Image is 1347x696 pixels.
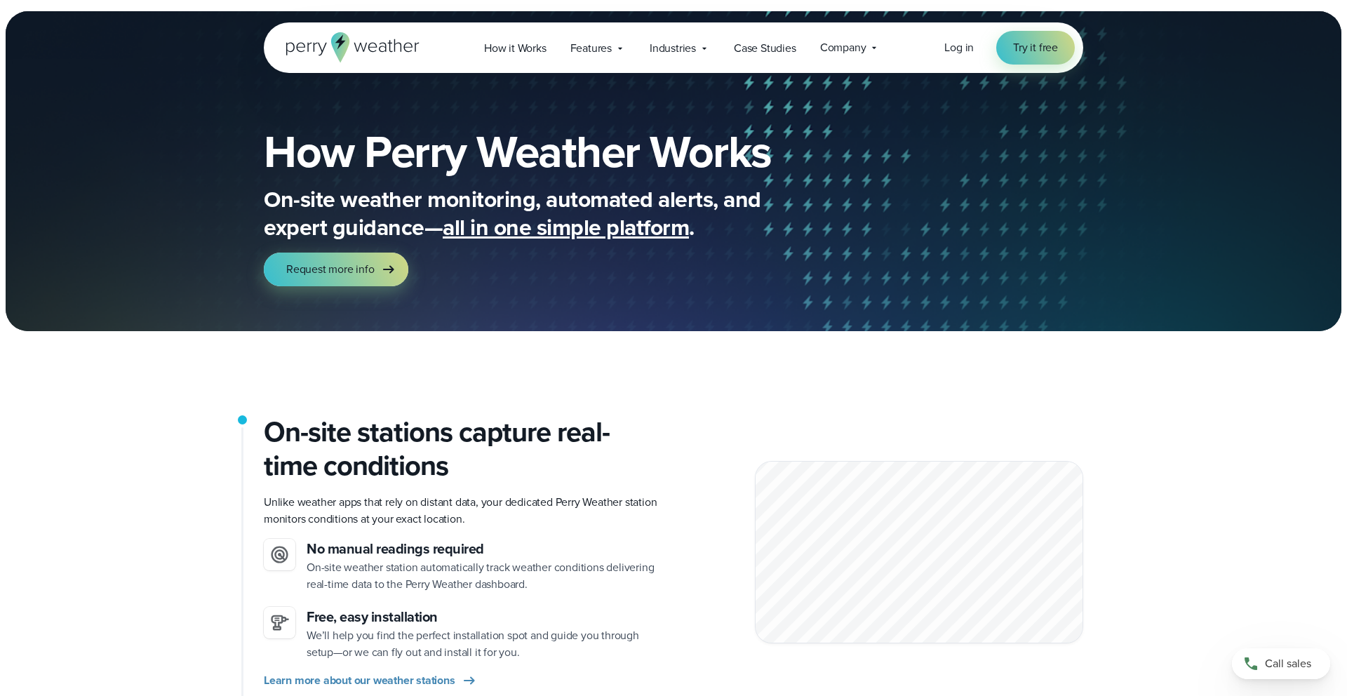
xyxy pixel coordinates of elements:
[1013,39,1058,56] span: Try it free
[443,210,689,244] span: all in one simple platform
[264,253,408,286] a: Request more info
[820,39,866,56] span: Company
[472,34,558,62] a: How it Works
[307,539,662,559] h3: No manual readings required
[722,34,808,62] a: Case Studies
[944,39,974,55] span: Log in
[264,415,662,483] h2: On-site stations capture real-time conditions
[264,672,455,689] span: Learn more about our weather stations
[307,559,662,593] p: On-site weather station automatically track weather conditions delivering real-time data to the P...
[264,494,662,528] p: Unlike weather apps that rely on distant data, your dedicated Perry Weather station monitors cond...
[570,40,612,57] span: Features
[734,40,796,57] span: Case Studies
[1265,655,1311,672] span: Call sales
[996,31,1075,65] a: Try it free
[307,627,662,661] p: We’ll help you find the perfect installation spot and guide you through setup—or we can fly out a...
[264,672,478,689] a: Learn more about our weather stations
[307,607,662,627] h3: Free, easy installation
[944,39,974,56] a: Log in
[484,40,547,57] span: How it Works
[264,185,825,241] p: On-site weather monitoring, automated alerts, and expert guidance— .
[286,261,375,278] span: Request more info
[264,129,873,174] h1: How Perry Weather Works
[1232,648,1330,679] a: Call sales
[650,40,696,57] span: Industries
